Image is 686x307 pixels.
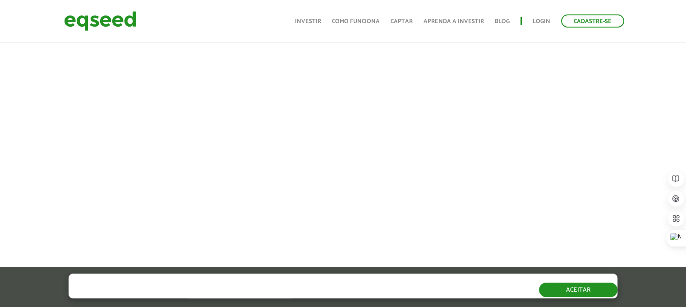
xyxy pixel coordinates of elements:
[295,19,321,24] a: Investir
[495,19,510,24] a: Blog
[424,19,484,24] a: Aprenda a investir
[391,19,413,24] a: Captar
[539,283,617,297] button: Aceitar
[561,14,624,28] a: Cadastre-se
[64,9,136,33] img: EqSeed
[69,290,395,298] p: Ao clicar em "aceitar", você aceita nossa .
[533,19,550,24] a: Login
[188,291,292,298] a: política de privacidade e de cookies
[332,19,380,24] a: Como funciona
